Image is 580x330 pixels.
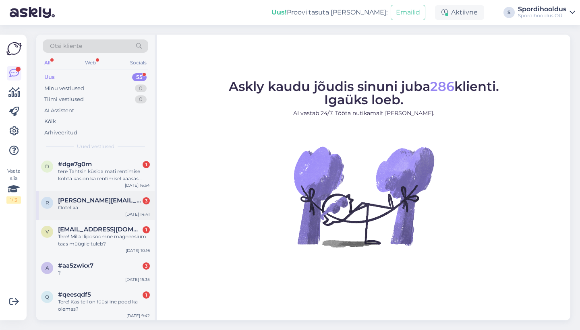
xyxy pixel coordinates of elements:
div: Tere! Kas teil on füüsiline pood ka olemas? [58,298,150,313]
div: All [43,58,52,68]
img: Askly Logo [6,41,22,56]
div: Ootel ka [58,204,150,211]
div: tere Tahtsin küsida mati rentimise kohta kas on ka rentimisel kaasas kiled. ja 2nädala maksumus o... [58,168,150,182]
div: AI Assistent [44,107,74,115]
span: #dge7g0rn [58,161,92,168]
span: Uued vestlused [77,143,114,150]
span: v [46,229,49,235]
span: veronikatamme77@gmail.com [58,226,142,233]
div: [DATE] 15:35 [125,276,150,283]
p: AI vastab 24/7. Tööta nutikamalt [PERSON_NAME]. [229,109,499,118]
div: Spordihooldus OÜ [518,12,566,19]
span: 286 [430,78,454,94]
a: SpordihooldusSpordihooldus OÜ [518,6,575,19]
div: [DATE] 9:42 [126,313,150,319]
span: Otsi kliente [50,42,82,50]
div: Proovi tasuta [PERSON_NAME]: [271,8,387,17]
div: 1 [143,226,150,233]
button: Emailid [391,5,425,20]
span: #aa5zwkx7 [58,262,93,269]
div: Tere! Millal liposoomne magneesium taas müügile tuleb? [58,233,150,248]
span: d [45,163,49,169]
img: No Chat active [291,124,436,269]
div: ? [58,269,150,276]
div: 1 [143,291,150,299]
div: Tiimi vestlused [44,95,84,103]
div: 0 [135,95,147,103]
div: Arhiveeritud [44,129,77,137]
div: 1 / 3 [6,196,21,204]
div: 55 [132,73,147,81]
div: 3 [143,197,150,204]
span: Askly kaudu jõudis sinuni juba klienti. Igaüks loeb. [229,78,499,107]
div: 0 [135,85,147,93]
div: S [503,7,515,18]
div: Uus [44,73,55,81]
div: [DATE] 14:41 [125,211,150,217]
span: #qeesqdf5 [58,291,91,298]
div: Spordihooldus [518,6,566,12]
div: Minu vestlused [44,85,84,93]
div: Kõik [44,118,56,126]
div: 3 [143,262,150,270]
div: Socials [128,58,148,68]
span: a [46,265,49,271]
span: rene@expolio.ee [58,197,142,204]
div: [DATE] 10:16 [126,248,150,254]
span: q [45,294,49,300]
b: Uus! [271,8,287,16]
div: Aktiivne [435,5,484,20]
div: [DATE] 16:54 [125,182,150,188]
div: Vaata siia [6,167,21,204]
div: 1 [143,161,150,168]
div: Web [83,58,97,68]
span: r [46,200,49,206]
